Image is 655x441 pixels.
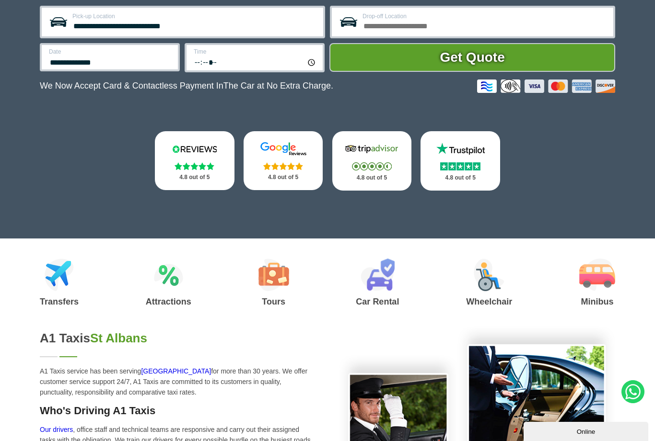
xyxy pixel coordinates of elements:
p: A1 Taxis service has been serving for more than 30 years. We offer customer service support 24/7,... [40,366,316,397]
img: Trustpilot [432,142,489,156]
img: Attractions [154,259,183,291]
h3: Transfers [40,297,79,306]
img: Stars [263,162,303,170]
img: Wheelchair [474,259,504,291]
a: Google Stars 4.8 out of 5 [244,131,323,190]
img: Credit And Debit Cards [477,79,615,93]
h3: Attractions [146,297,191,306]
h3: Minibus [579,297,615,306]
img: Stars [352,162,392,170]
span: St Albans [90,331,147,345]
label: Time [194,49,317,55]
button: Get Quote [329,43,615,72]
p: We Now Accept Card & Contactless Payment In [40,81,333,91]
h3: Wheelchair [466,297,512,306]
h3: Who's Driving A1 Taxis [40,405,316,417]
iframe: chat widget [524,420,650,441]
p: 4.8 out of 5 [165,171,224,183]
img: Tours [258,259,289,291]
img: Car Rental [361,259,395,291]
img: Google [255,142,312,156]
img: Reviews.io [166,142,223,156]
h3: Tours [258,297,289,306]
a: Reviews.io Stars 4.8 out of 5 [155,131,234,190]
span: The Car at No Extra Charge. [223,81,333,90]
label: Drop-off Location [363,13,608,19]
img: Stars [440,162,480,170]
a: Trustpilot Stars 4.8 out of 5 [421,131,500,191]
label: Date [49,49,172,55]
label: Pick-up Location [72,13,317,19]
p: 4.8 out of 5 [343,172,401,184]
p: 4.8 out of 5 [254,171,313,183]
h3: Car Rental [356,297,399,306]
a: Tripadvisor Stars 4.8 out of 5 [332,131,412,191]
p: 4.8 out of 5 [431,172,490,184]
a: [GEOGRAPHIC_DATA] [141,367,211,375]
img: Tripadvisor [343,142,400,156]
a: Our drivers [40,426,73,433]
img: Stars [175,162,214,170]
img: Airport Transfers [45,259,74,291]
img: Minibus [579,259,615,291]
h2: A1 Taxis [40,331,316,346]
